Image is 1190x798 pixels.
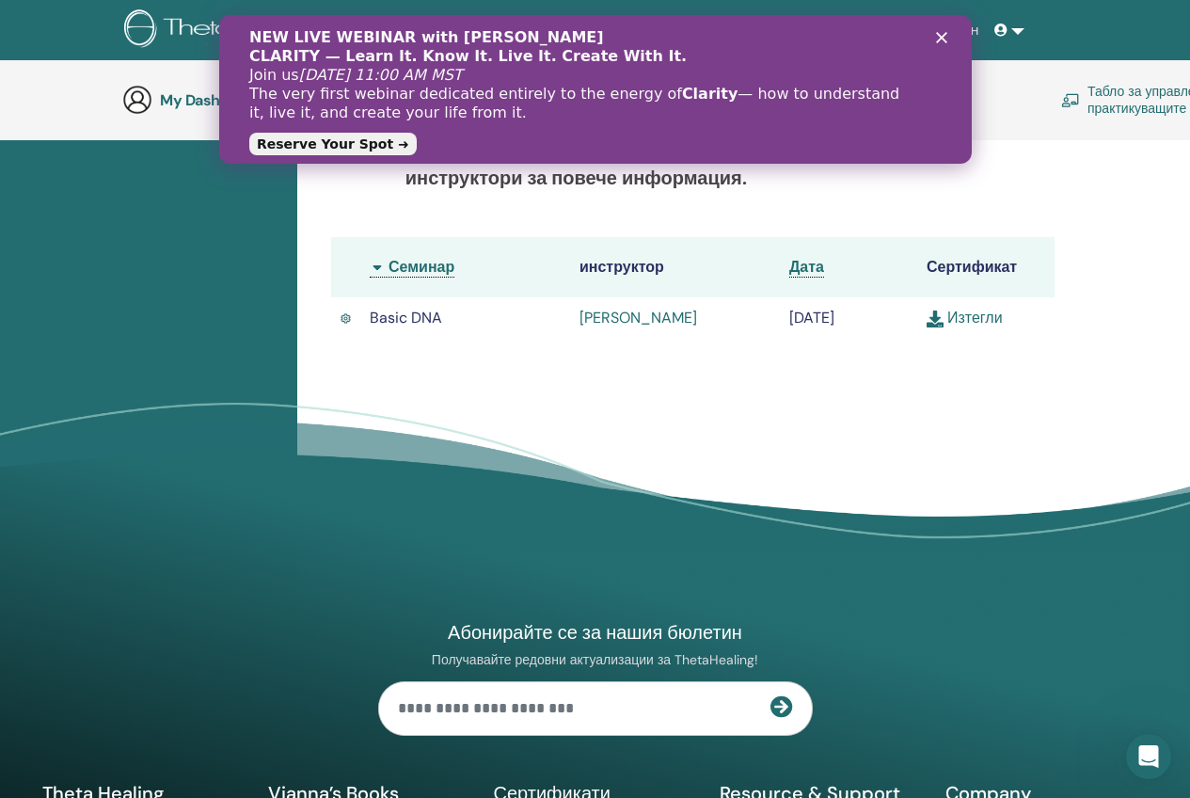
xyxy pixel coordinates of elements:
b: Посетете вашето табло за управление на практикуващи или инструктори за повече информация. [405,137,965,190]
a: Курсове и семинари [476,3,604,57]
img: Active Certificate [341,311,351,326]
div: Close [717,17,736,28]
a: Магазин [912,13,986,48]
th: Сертификат [917,237,1055,297]
img: generic-user-icon.jpg [122,85,152,115]
a: Сертифициране [603,13,730,48]
img: logo.png [124,9,349,52]
h4: Абонирайте се за нашия бюлетин [378,620,813,645]
b: Clarity [463,70,518,88]
a: Дата [789,257,824,278]
a: Ресурси [843,13,913,48]
a: относно [405,13,476,48]
p: Получавайте редовни актуализации за ThetaHealing! [378,651,813,668]
a: Изтегли [927,308,1003,327]
iframe: Intercom live chat banner [219,15,972,164]
img: chalkboard-teacher.svg [1061,93,1080,107]
img: download.svg [927,311,944,327]
a: Истории за успех [731,3,843,57]
span: Basic DNA [370,308,442,327]
th: инструктор [570,237,780,297]
td: [DATE] [780,297,917,339]
a: [PERSON_NAME] [579,308,697,327]
a: Reserve Your Spot ➜ [30,118,198,140]
iframe: Intercom live chat [1126,734,1171,779]
h3: My Dashboard [160,91,348,109]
